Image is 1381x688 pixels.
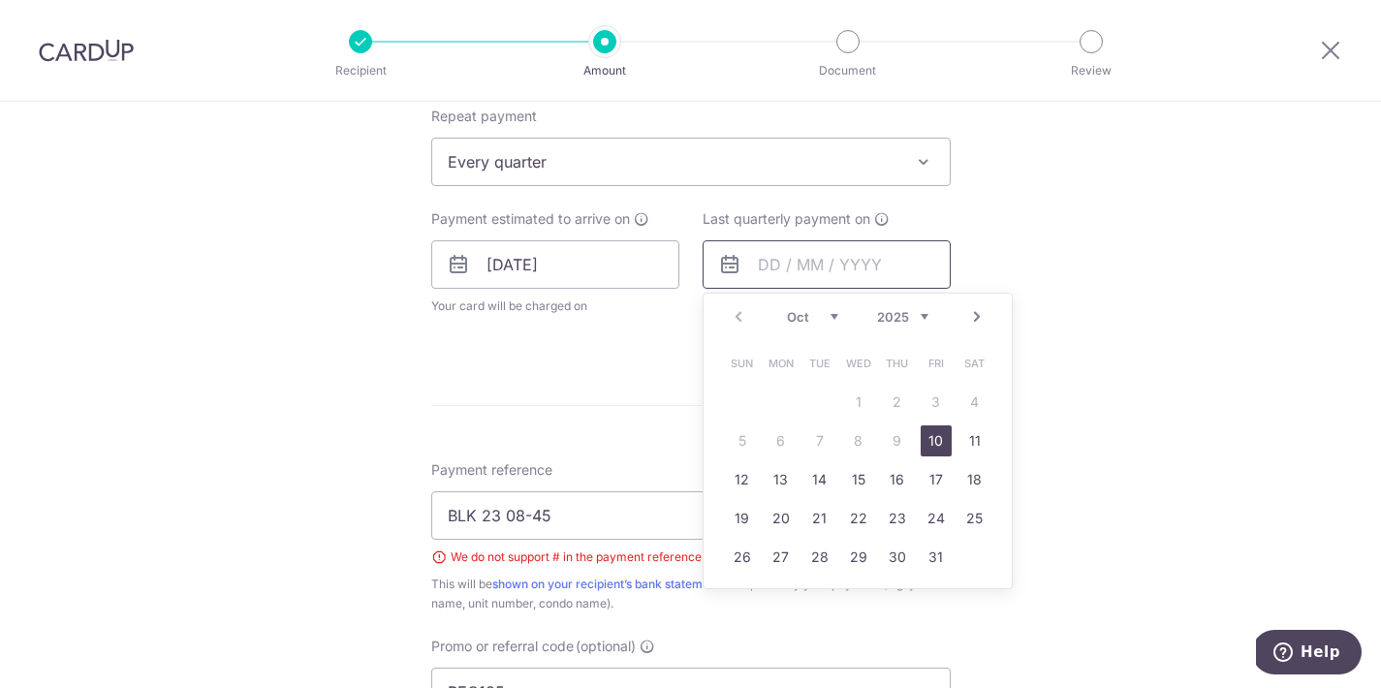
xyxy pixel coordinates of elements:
[1256,630,1362,678] iframe: Opens a widget where you can find more information
[843,464,874,495] a: 15
[921,503,952,534] a: 24
[766,464,797,495] a: 13
[959,503,990,534] a: 25
[431,107,537,126] label: Repeat payment
[921,348,952,379] span: Friday
[959,464,990,495] a: 18
[882,542,913,573] a: 30
[882,348,913,379] span: Thursday
[959,348,990,379] span: Saturday
[727,348,758,379] span: Sunday
[921,425,952,456] a: 10
[766,542,797,573] a: 27
[804,503,835,534] a: 21
[882,503,913,534] a: 23
[921,464,952,495] a: 17
[431,297,679,316] span: Your card will be charged on
[703,209,870,229] span: Last quarterly payment on
[766,348,797,379] span: Monday
[965,305,989,328] a: Next
[431,637,574,656] span: Promo or referral code
[431,209,630,229] span: Payment estimated to arrive on
[431,575,951,613] div: This will be to help identify your payment (e.g. your name, unit number, condo name).
[289,61,432,80] p: Recipient
[804,542,835,573] a: 28
[804,464,835,495] a: 14
[492,577,720,591] a: shown on your recipient’s bank statement
[431,547,951,567] div: We do not support # in the payment reference field.
[431,240,679,289] input: DD / MM / YYYY
[576,637,636,656] span: (optional)
[776,61,920,80] p: Document
[804,348,835,379] span: Tuesday
[39,39,134,62] img: CardUp
[703,240,951,289] input: DD / MM / YYYY
[766,503,797,534] a: 20
[432,139,950,185] span: Every quarter
[959,425,990,456] a: 11
[843,503,874,534] a: 22
[882,464,913,495] a: 16
[727,503,758,534] a: 19
[1020,61,1163,80] p: Review
[727,464,758,495] a: 12
[843,542,874,573] a: 29
[727,542,758,573] a: 26
[431,138,951,186] span: Every quarter
[533,61,676,80] p: Amount
[843,348,874,379] span: Wednesday
[921,542,952,573] a: 31
[431,460,552,480] span: Payment reference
